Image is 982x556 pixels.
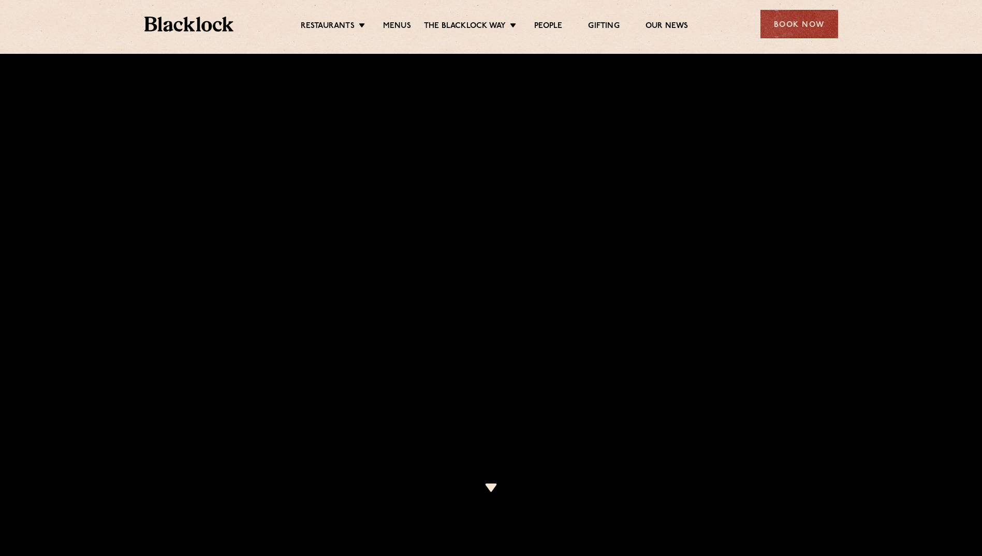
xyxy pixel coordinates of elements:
[646,21,688,33] a: Our News
[424,21,506,33] a: The Blacklock Way
[485,484,497,492] img: icon-dropdown-cream.svg
[144,17,234,32] img: BL_Textured_Logo-footer-cropped.svg
[760,10,838,38] div: Book Now
[301,21,355,33] a: Restaurants
[588,21,619,33] a: Gifting
[534,21,562,33] a: People
[383,21,411,33] a: Menus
